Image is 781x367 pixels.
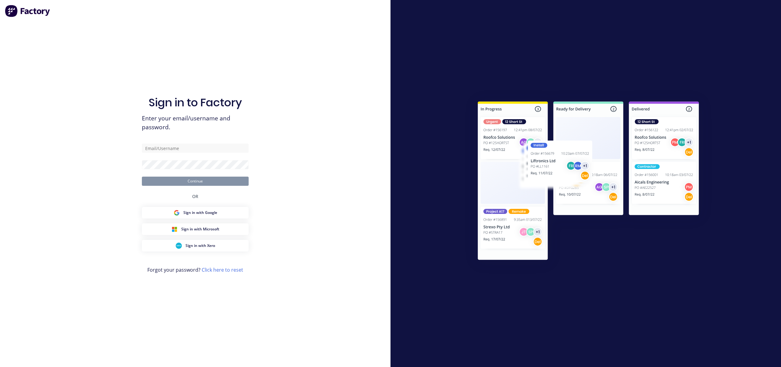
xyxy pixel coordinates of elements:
h1: Sign in to Factory [149,96,242,109]
button: Xero Sign inSign in with Xero [142,240,249,251]
span: Enter your email/username and password. [142,114,249,132]
img: Microsoft Sign in [171,226,178,232]
button: Microsoft Sign inSign in with Microsoft [142,223,249,235]
img: Xero Sign in [176,243,182,249]
img: Factory [5,5,51,17]
img: Google Sign in [174,210,180,216]
div: OR [192,186,198,207]
button: Google Sign inSign in with Google [142,207,249,218]
input: Email/Username [142,144,249,153]
span: Forgot your password? [147,266,243,273]
a: Click here to reset [202,266,243,273]
span: Sign in with Google [183,210,217,215]
span: Sign in with Xero [185,243,215,248]
button: Continue [142,177,249,186]
span: Sign in with Microsoft [181,226,219,232]
img: Sign in [464,89,712,274]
